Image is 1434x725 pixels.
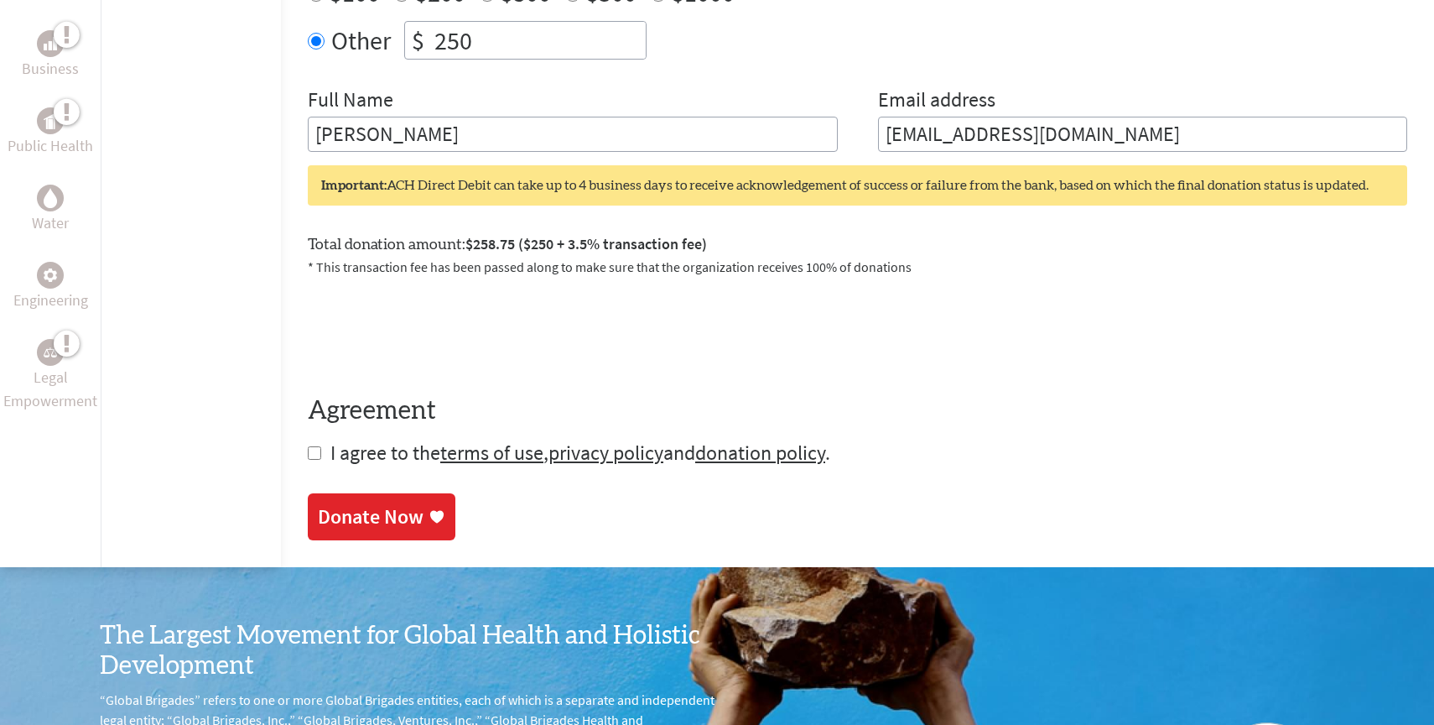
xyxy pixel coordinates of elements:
a: EngineeringEngineering [13,262,88,312]
a: WaterWater [32,185,69,235]
input: Enter Amount [431,22,646,59]
span: $258.75 ($250 + 3.5% transaction fee) [465,234,707,253]
a: BusinessBusiness [22,30,79,81]
div: Water [37,185,64,211]
p: Business [22,57,79,81]
img: Water [44,189,57,208]
h4: Agreement [308,396,1407,426]
iframe: reCAPTCHA [308,297,563,362]
p: Engineering [13,289,88,312]
img: Public Health [44,112,57,129]
div: Business [37,30,64,57]
p: Water [32,211,69,235]
label: Other [331,21,391,60]
h3: The Largest Movement for Global Health and Holistic Development [100,621,717,681]
div: Donate Now [318,503,423,530]
label: Full Name [308,86,393,117]
strong: Important: [321,179,387,192]
p: Legal Empowerment [3,366,97,413]
div: $ [405,22,431,59]
a: privacy policy [548,440,663,466]
a: Donate Now [308,493,455,540]
label: Email address [878,86,995,117]
input: Enter Full Name [308,117,838,152]
a: terms of use [440,440,543,466]
a: Public HealthPublic Health [8,107,93,158]
input: Your Email [878,117,1408,152]
a: donation policy [695,440,825,466]
p: * This transaction fee has been passed along to make sure that the organization receives 100% of ... [308,257,1407,277]
div: Legal Empowerment [37,339,64,366]
span: I agree to the , and . [330,440,830,466]
img: Legal Empowerment [44,347,57,357]
div: Engineering [37,262,64,289]
p: Public Health [8,134,93,158]
img: Engineering [44,269,57,282]
div: Public Health [37,107,64,134]
img: Business [44,37,57,50]
label: Total donation amount: [308,232,707,257]
div: ACH Direct Debit can take up to 4 business days to receive acknowledgement of success or failure ... [308,165,1407,206]
a: Legal EmpowermentLegal Empowerment [3,339,97,413]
